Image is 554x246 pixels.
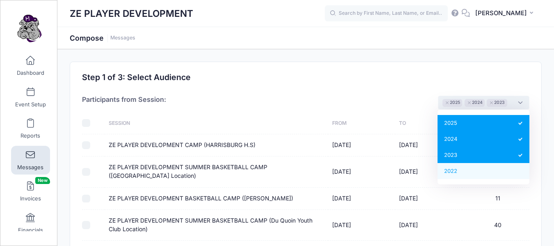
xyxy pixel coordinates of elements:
[109,163,324,180] label: ZE PLAYER DEVELOPMENT SUMMER BASKETBALL CAMP ([GEOGRAPHIC_DATA] Location)
[438,147,529,163] li: 2023
[472,99,483,106] span: 2024
[35,177,50,184] span: New
[21,133,40,140] span: Reports
[395,134,463,156] td: [DATE]
[442,99,462,107] li: 2025
[17,164,43,171] span: Messages
[438,115,529,131] li: 2025
[445,101,449,104] button: Remove item
[109,194,293,203] label: ZE PLAYER DEVELOPMENT BASKETBALL CAMP ([PERSON_NAME])
[11,177,50,206] a: InvoicesNew
[109,216,324,234] label: ZE PLAYER DEVELOPMENT SUMMER BASKETBALL CAMP (Du Quoin Youth Club Location)
[328,188,395,210] td: [DATE]
[328,210,395,241] td: [DATE]
[395,210,463,241] td: [DATE]
[18,227,43,234] span: Financials
[462,188,529,210] td: 11
[0,9,58,48] a: ZE PLAYER DEVELOPMENT
[82,96,166,110] h4: Participants from Session:
[462,210,529,241] td: 40
[110,35,135,41] a: Messages
[14,13,45,44] img: ZE PLAYER DEVELOPMENT
[438,163,529,179] li: 2022
[11,51,50,80] a: Dashboard
[494,99,505,106] span: 2023
[105,113,328,134] th: Session
[395,156,463,187] td: [DATE]
[11,114,50,143] a: Reports
[465,99,485,107] li: 2024
[11,146,50,175] a: Messages
[328,156,395,187] td: [DATE]
[82,73,191,82] h2: Step 1 of 3: Select Audience
[11,83,50,112] a: Event Setup
[70,34,135,42] h1: Compose
[395,113,463,134] th: To
[11,209,50,237] a: Financials
[467,101,472,104] button: Remove item
[15,101,46,108] span: Event Setup
[450,99,460,106] span: 2025
[489,101,494,104] button: Remove item
[475,9,527,18] span: [PERSON_NAME]
[509,99,513,106] textarea: Search
[487,99,507,107] li: 2023
[17,70,44,77] span: Dashboard
[325,5,448,22] input: Search by First Name, Last Name, or Email...
[438,131,529,147] li: 2024
[70,4,193,23] h1: ZE PLAYER DEVELOPMENT
[470,4,542,23] button: [PERSON_NAME]
[328,113,395,134] th: From
[20,195,41,202] span: Invoices
[328,134,395,156] td: [DATE]
[395,188,463,210] td: [DATE]
[109,141,255,149] label: ZE PLAYER DEVELOPMENT CAMP (HARRISBURG H.S)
